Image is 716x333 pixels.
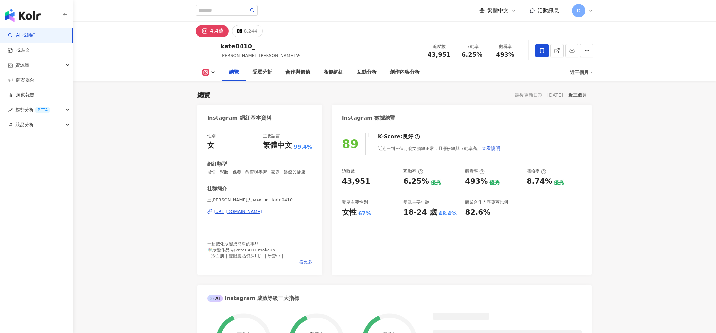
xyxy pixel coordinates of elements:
span: 活動訊息 [538,7,559,14]
div: 8.74% [527,176,552,187]
span: rise [8,108,13,112]
span: 查看說明 [482,146,500,151]
div: 觀看率 [465,168,485,174]
div: 48.4% [439,210,457,217]
div: 6.25% [403,176,429,187]
span: 王[PERSON_NAME]大.ᴍᴀᴋᴇᴜᴘ | kate0410_ [207,197,312,203]
div: 近期一到三個月發文頻率正常，且漲粉率與互動率高。 [378,142,501,155]
span: search [250,8,255,13]
a: 找貼文 [8,47,30,54]
div: kate0410_ [220,42,300,50]
a: [URL][DOMAIN_NAME] [207,209,312,215]
div: 創作內容分析 [390,68,420,76]
button: 8,244 [232,25,262,37]
span: 一起把化妝變成簡單的事!!! 🧚🏻‍♀️妝髮作品 @kate0410_makeup ｜冷白肌｜雙眼皮貼資深用戶｜牙套中｜ 📮[EMAIL_ADDRESS][DOMAIN_NAME] [207,241,289,264]
span: 繁體中文 [487,7,508,14]
div: 優秀 [489,179,500,186]
div: 性別 [207,133,216,139]
a: 商案媒合 [8,77,34,83]
img: logo [5,9,41,22]
span: D [577,7,581,14]
button: 查看說明 [481,142,501,155]
div: Instagram 成效等級三大指標 [207,295,299,302]
div: [URL][DOMAIN_NAME] [214,209,262,215]
span: 趨勢分析 [15,102,50,117]
div: 女 [207,140,214,151]
div: Instagram 數據總覽 [342,114,396,122]
div: 4.4萬 [210,27,224,36]
span: [PERSON_NAME], [PERSON_NAME] 𝐖 [220,53,300,58]
div: 追蹤數 [342,168,355,174]
button: 4.4萬 [196,25,229,37]
div: Instagram 網紅基本資料 [207,114,271,122]
span: 感情 · 彩妝 · 保養 · 教育與學習 · 家庭 · 醫療與健康 [207,169,312,175]
div: 受眾分析 [252,68,272,76]
span: 看更多 [299,259,312,265]
div: 追蹤數 [426,43,451,50]
div: 67% [358,210,371,217]
div: 43,951 [342,176,370,187]
div: 商業合作內容覆蓋比例 [465,199,508,205]
div: 女性 [342,207,357,218]
div: AI [207,295,223,302]
span: 43,951 [427,51,450,58]
div: 18-24 歲 [403,207,437,218]
div: 社群簡介 [207,185,227,192]
div: 網紅類型 [207,161,227,168]
a: searchAI 找網紅 [8,32,36,39]
div: 合作與價值 [285,68,310,76]
div: K-Score : [378,133,420,140]
div: 近三個月 [570,67,593,78]
div: BETA [35,107,50,113]
div: 總覽 [229,68,239,76]
span: 資源庫 [15,58,29,73]
div: 受眾主要性別 [342,199,368,205]
div: 總覽 [197,90,210,100]
span: 6.25% [462,51,482,58]
div: 優秀 [554,179,564,186]
span: 競品分析 [15,117,34,132]
div: 主要語言 [263,133,280,139]
div: 互動分析 [357,68,377,76]
div: 良好 [403,133,413,140]
img: KOL Avatar [196,41,215,61]
span: 493% [496,51,514,58]
div: 觀看率 [493,43,518,50]
span: 99.4% [294,143,312,151]
div: 最後更新日期：[DATE] [515,92,563,98]
div: 8,244 [244,27,257,36]
div: 受眾主要年齡 [403,199,429,205]
div: 互動率 [459,43,485,50]
div: 493% [465,176,488,187]
div: 相似網紅 [324,68,343,76]
div: 繁體中文 [263,140,292,151]
div: 漲粉率 [527,168,546,174]
div: 近三個月 [568,91,592,99]
a: 洞察報告 [8,92,34,98]
div: 優秀 [431,179,441,186]
div: 互動率 [403,168,423,174]
div: 82.6% [465,207,490,218]
div: 89 [342,137,359,151]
